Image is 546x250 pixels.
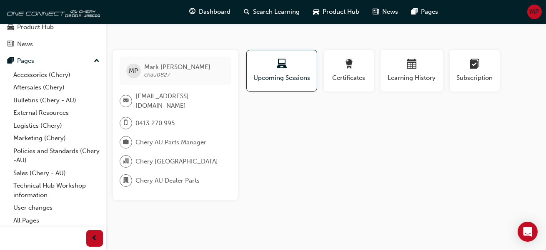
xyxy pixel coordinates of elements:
span: Mark [PERSON_NAME] [144,63,210,71]
img: oneconnect [4,3,100,20]
span: News [382,7,398,17]
span: car-icon [313,7,319,17]
span: organisation-icon [123,156,129,167]
span: 0413 270 995 [135,119,175,128]
span: MP [530,7,539,17]
a: Sales (Chery - AU) [10,167,103,180]
div: News [17,40,33,49]
span: up-icon [94,56,100,67]
div: Product Hub [17,22,54,32]
span: Product Hub [323,7,359,17]
span: car-icon [8,24,14,31]
a: search-iconSearch Learning [237,3,306,20]
span: prev-icon [92,233,98,244]
a: Accessories (Chery) [10,69,103,82]
span: Search Learning [253,7,300,17]
a: Product Hub [3,20,103,35]
span: department-icon [123,175,129,186]
span: Chery AU Dealer Parts [135,176,200,186]
a: Policies and Standards (Chery -AU) [10,145,103,167]
span: pages-icon [8,57,14,65]
a: User changes [10,201,103,214]
button: Pages [3,53,103,69]
a: All Pages [10,214,103,227]
span: learningplan-icon [470,59,480,70]
span: MP [129,66,138,76]
span: briefcase-icon [123,137,129,148]
span: mobile-icon [123,118,129,129]
div: Pages [17,56,34,66]
button: Subscription [450,50,500,92]
div: Open Intercom Messenger [518,222,538,242]
a: pages-iconPages [405,3,445,20]
span: award-icon [344,59,354,70]
a: Aftersales (Chery) [10,81,103,94]
span: Dashboard [199,7,230,17]
button: MP [527,5,542,19]
a: Logistics (Chery) [10,119,103,132]
button: Learning History [381,50,443,92]
span: news-icon [8,41,14,48]
a: news-iconNews [366,3,405,20]
span: guage-icon [189,7,195,17]
a: car-iconProduct Hub [306,3,366,20]
span: email-icon [123,96,129,106]
span: Pages [421,7,438,17]
a: guage-iconDashboard [183,3,237,20]
span: calendar-icon [407,59,417,70]
span: Chery AU Parts Manager [135,138,206,147]
span: Chery [GEOGRAPHIC_DATA] [135,157,218,166]
a: News [3,37,103,52]
span: [EMAIL_ADDRESS][DOMAIN_NAME] [135,92,225,110]
span: news-icon [373,7,379,17]
span: search-icon [244,7,250,17]
span: chau0827 [144,71,170,78]
span: Learning History [387,73,437,83]
a: Marketing (Chery) [10,132,103,145]
span: pages-icon [411,7,418,17]
button: Upcoming Sessions [246,50,317,92]
span: Upcoming Sessions [253,73,311,83]
a: External Resources [10,106,103,119]
button: Certificates [324,50,374,92]
a: Technical Hub Workshop information [10,179,103,201]
span: laptop-icon [277,59,287,70]
a: Bulletins (Chery - AU) [10,94,103,107]
span: Subscription [456,73,493,83]
span: Certificates [330,73,368,83]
